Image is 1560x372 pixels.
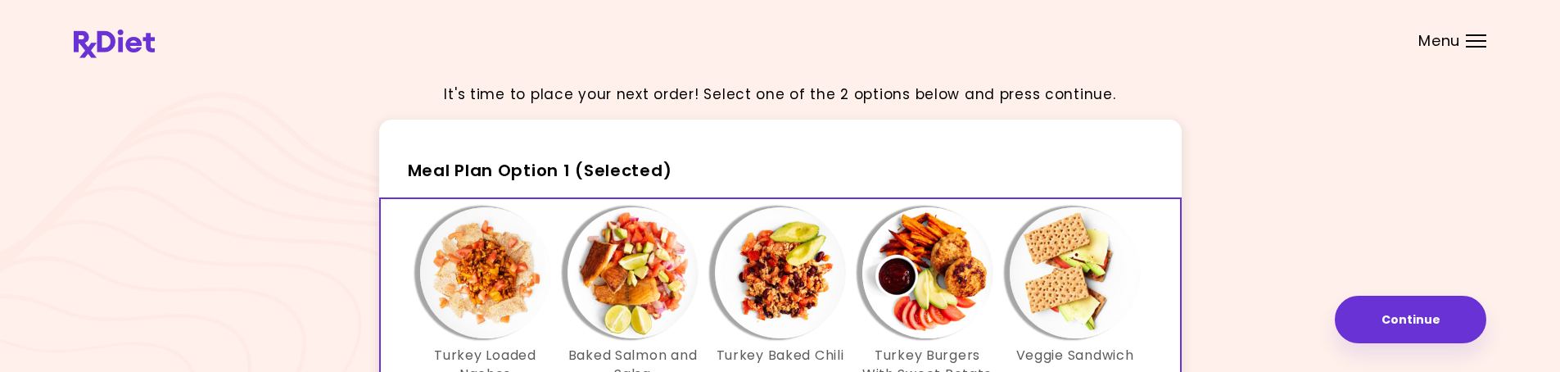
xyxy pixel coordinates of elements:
img: RxDiet [74,29,155,58]
h3: Turkey Baked Chili [717,347,844,365]
span: Menu [1418,34,1460,48]
p: It's time to place your next order! Select one of the 2 options below and press continue. [444,84,1115,106]
h3: Veggie Sandwich [1016,347,1134,365]
button: Continue [1335,296,1486,343]
span: Meal Plan Option 1 (Selected) [408,159,672,182]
